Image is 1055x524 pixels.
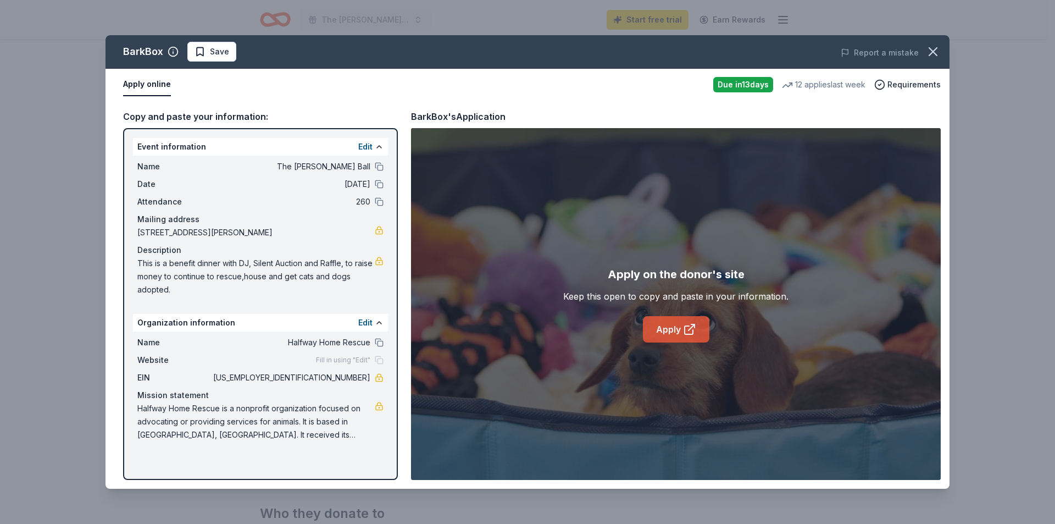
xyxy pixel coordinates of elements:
span: The [PERSON_NAME] Ball [211,160,370,173]
button: Requirements [874,78,941,91]
div: Description [137,244,384,257]
span: [US_EMPLOYER_IDENTIFICATION_NUMBER] [211,371,370,384]
div: 12 applies last week [782,78,865,91]
div: Event information [133,138,388,156]
button: Save [187,42,236,62]
span: [DATE] [211,178,370,191]
div: Due in 13 days [713,77,773,92]
div: Keep this open to copy and paste in your information. [563,290,789,303]
span: Attendance [137,195,211,208]
span: Save [210,45,229,58]
span: Halfway Home Rescue is a nonprofit organization focused on advocating or providing services for a... [137,402,375,442]
span: Requirements [887,78,941,91]
div: Mission statement [137,389,384,402]
span: Halfway Home Rescue [211,336,370,349]
span: This is a benefit dinner with DJ, Silent Auction and Raffle, to raise money to continue to rescue... [137,257,375,296]
span: EIN [137,371,211,384]
div: Copy and paste your information: [123,109,398,124]
span: Date [137,178,211,191]
span: [STREET_ADDRESS][PERSON_NAME] [137,226,375,239]
div: Organization information [133,314,388,332]
button: Report a mistake [841,46,919,59]
button: Apply online [123,73,171,96]
a: Apply [643,316,709,343]
div: BarkBox's Application [411,109,506,124]
button: Edit [358,316,373,329]
span: 260 [211,195,370,208]
span: Fill in using "Edit" [316,356,370,365]
div: Apply on the donor's site [608,266,745,283]
span: Name [137,160,211,173]
span: Name [137,336,211,349]
div: BarkBox [123,43,163,60]
span: Website [137,354,211,367]
button: Edit [358,140,373,153]
div: Mailing address [137,213,384,226]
